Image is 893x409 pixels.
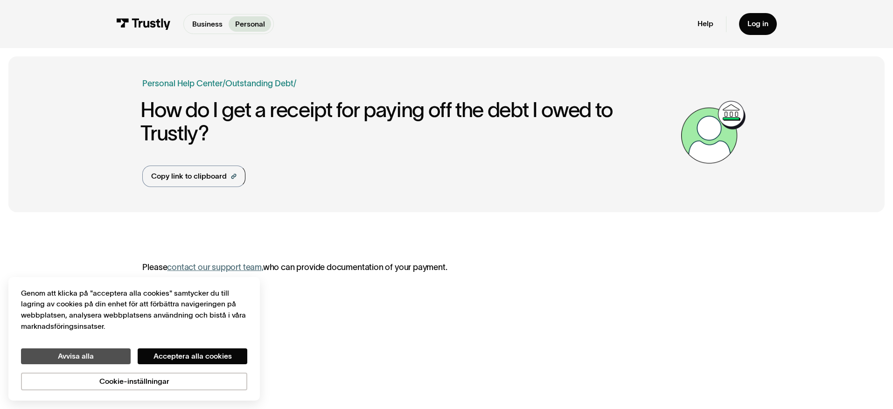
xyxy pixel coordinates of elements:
[186,16,229,32] a: Business
[21,288,247,390] div: Integritet
[192,19,223,30] p: Business
[698,19,713,28] a: Help
[151,171,227,182] div: Copy link to clipboard
[747,19,768,28] div: Log in
[138,348,247,364] button: Acceptera alla cookies
[142,166,245,187] a: Copy link to clipboard
[142,77,223,90] a: Personal Help Center
[229,16,271,32] a: Personal
[293,77,296,90] div: /
[21,373,247,390] button: Cookie-inställningar
[8,277,260,401] div: Cookie banner
[223,77,225,90] div: /
[235,19,265,30] p: Personal
[140,98,676,145] h1: How do I get a receipt for paying off the debt I owed to Trustly?
[21,288,247,332] div: Genom att klicka på "acceptera alla cookies" samtycker du till lagring av cookies på din enhet fö...
[225,79,293,88] a: Outstanding Debt
[116,18,171,30] img: Trustly Logo
[167,263,263,272] a: contact our support team,
[739,13,777,35] a: Log in
[21,348,131,364] button: Avvisa alla
[142,263,534,273] p: Please who can provide documentation of your payment.
[142,327,511,340] div: Was this article helpful?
